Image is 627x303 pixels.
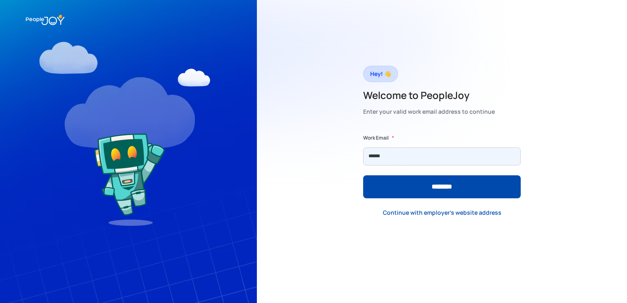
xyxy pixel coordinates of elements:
label: Work Email [363,134,389,142]
div: Enter your valid work email address to continue [363,106,495,117]
h2: Welcome to PeopleJoy [363,89,495,102]
div: Hey! 👋 [370,68,391,80]
form: Form [363,134,521,198]
div: Continue with employer's website address [383,209,501,217]
a: Continue with employer's website address [376,204,508,221]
